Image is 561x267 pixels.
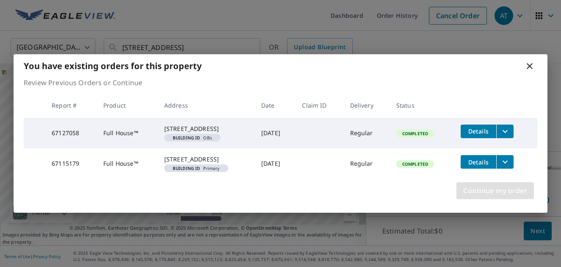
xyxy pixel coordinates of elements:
[343,93,390,118] th: Delivery
[466,127,491,135] span: Details
[173,136,200,140] em: Building ID
[343,148,390,179] td: Regular
[463,185,527,197] span: Continue my order
[97,93,158,118] th: Product
[24,78,537,88] p: Review Previous Orders or Continue
[45,148,97,179] td: 67115179
[168,136,217,140] span: OBs
[456,182,534,199] button: Continue my order
[164,155,248,164] div: [STREET_ADDRESS]
[254,118,295,148] td: [DATE]
[466,158,491,166] span: Details
[24,60,202,72] b: You have existing orders for this property
[397,131,433,136] span: Completed
[295,93,343,118] th: Claim ID
[343,118,390,148] td: Regular
[397,161,433,167] span: Completed
[164,125,248,133] div: [STREET_ADDRESS]
[254,93,295,118] th: Date
[97,148,158,179] td: Full House™
[45,93,97,118] th: Report #
[254,148,295,179] td: [DATE]
[173,166,200,170] em: Building ID
[390,93,454,118] th: Status
[168,166,225,170] span: Primary
[496,155,514,169] button: filesDropdownBtn-67115179
[97,118,158,148] td: Full House™
[461,125,496,138] button: detailsBtn-67127058
[461,155,496,169] button: detailsBtn-67115179
[158,93,254,118] th: Address
[45,118,97,148] td: 67127058
[496,125,514,138] button: filesDropdownBtn-67127058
